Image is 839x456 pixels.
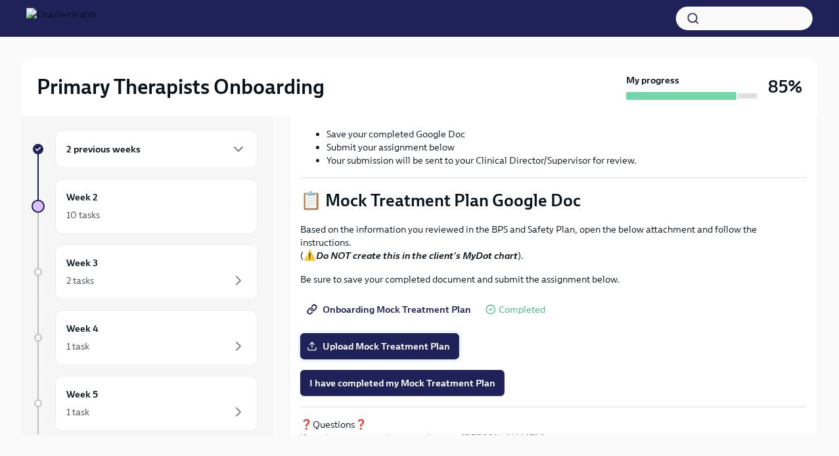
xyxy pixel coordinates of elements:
[66,142,141,156] h6: 2 previous weeks
[66,208,100,221] div: 10 tasks
[300,418,807,444] p: ❓Questions❓ If you have any questions, reach out to [PERSON_NAME] for support.
[66,256,98,270] h6: Week 3
[300,273,807,286] p: Be sure to save your completed document and submit the assignment below.
[300,223,807,262] p: Based on the information you reviewed in the BPS and Safety Plan, open the below attachment and f...
[66,190,98,204] h6: Week 2
[32,244,258,300] a: Week 32 tasks
[32,179,258,234] a: Week 210 tasks
[499,305,545,315] span: Completed
[32,376,258,431] a: Week 51 task
[300,189,807,212] p: 📋 Mock Treatment Plan Google Doc
[66,405,89,419] div: 1 task
[327,141,807,154] li: Submit your assignment below
[66,321,99,336] h6: Week 4
[66,387,98,401] h6: Week 5
[300,370,505,396] button: I have completed my Mock Treatment Plan
[768,75,802,99] h3: 85%
[32,310,258,365] a: Week 41 task
[55,130,258,168] div: 2 previous weeks
[300,333,459,359] label: Upload Mock Treatment Plan
[327,127,807,141] li: Save your completed Google Doc
[37,74,325,100] h2: Primary Therapists Onboarding
[309,340,450,353] span: Upload Mock Treatment Plan
[66,340,89,353] div: 1 task
[309,303,471,316] span: Onboarding Mock Treatment Plan
[26,8,96,29] img: CharlieHealth
[327,154,807,167] li: Your submission will be sent to your Clinical Director/Supervisor for review.
[300,296,480,323] a: Onboarding Mock Treatment Plan
[626,74,679,87] strong: My progress
[316,250,518,262] strong: Do NOT create this in the client's MyDot chart
[66,274,94,287] div: 2 tasks
[309,376,495,390] span: I have completed my Mock Treatment Plan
